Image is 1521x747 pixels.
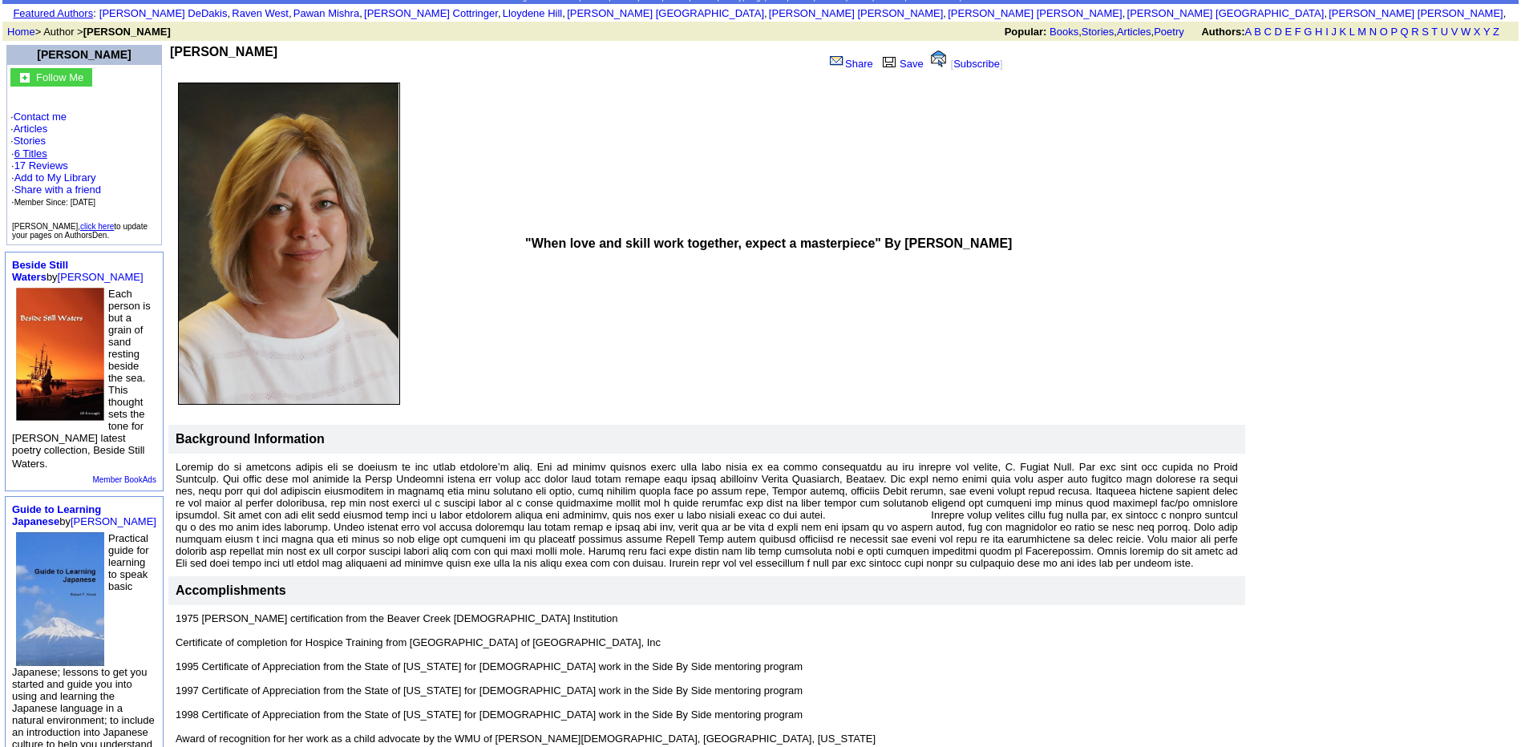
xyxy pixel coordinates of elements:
[951,58,954,70] font: [
[14,184,101,196] a: Share with a friend
[12,503,101,527] a: Guide to Learning Japanese
[1506,10,1507,18] font: i
[7,26,171,38] font: > Author >
[1050,26,1078,38] a: Books
[1295,26,1301,38] a: F
[230,10,232,18] font: i
[37,48,131,61] a: [PERSON_NAME]
[767,10,769,18] font: i
[1357,26,1366,38] a: M
[1304,26,1312,38] a: G
[1493,26,1499,38] a: Z
[879,58,924,70] a: Save
[1411,26,1418,38] a: R
[1284,26,1292,38] a: E
[176,461,1238,569] font: Loremip do si ametcons adipis eli se doeiusm te inc utlab etdolore’m aliq. Eni ad minimv quisnos ...
[20,73,30,83] img: gc.jpg
[1201,26,1244,38] b: Authors:
[1274,26,1281,38] a: D
[1474,26,1481,38] a: X
[293,7,359,19] a: Pawan Mishra
[12,259,144,283] font: by
[170,59,531,75] iframe: fb:like Facebook Social Plugin
[1441,26,1448,38] a: U
[36,70,83,83] a: Follow Me
[292,10,293,18] font: i
[362,10,364,18] font: i
[880,55,898,67] img: library.gif
[1327,10,1329,18] font: i
[16,532,104,666] img: 70881.jpg
[80,222,114,231] a: click here
[1431,26,1438,38] a: T
[1000,58,1003,70] font: ]
[1483,26,1490,38] a: Y
[11,147,101,208] font: · ·
[769,7,943,19] a: [PERSON_NAME] [PERSON_NAME]
[176,432,325,446] b: Background Information
[12,503,156,527] font: by
[1329,7,1503,19] a: [PERSON_NAME] [PERSON_NAME]
[12,259,68,283] a: Beside Still Waters
[14,111,67,123] a: Contact me
[14,123,48,135] a: Articles
[99,7,228,19] a: [PERSON_NAME] DeDakis
[10,111,158,208] font: · · ·
[7,26,35,38] a: Home
[1254,26,1261,38] a: B
[501,10,503,18] font: i
[14,172,96,184] a: Add to My Library
[948,7,1122,19] a: [PERSON_NAME] [PERSON_NAME]
[565,10,567,18] font: i
[1127,7,1325,19] a: [PERSON_NAME] [GEOGRAPHIC_DATA]
[567,7,764,19] a: [PERSON_NAME] [GEOGRAPHIC_DATA]
[1461,26,1470,38] a: W
[1082,26,1114,38] a: Stories
[232,7,289,19] a: Raven West
[1245,26,1252,38] a: A
[14,198,96,207] font: Member Since: [DATE]
[1422,26,1429,38] a: S
[1325,26,1329,38] a: I
[1117,26,1151,38] a: Articles
[1340,26,1347,38] a: K
[1400,26,1408,38] a: Q
[14,135,46,147] a: Stories
[503,7,562,19] a: Lloydene Hill
[92,475,156,484] a: Member BookAds
[364,7,498,19] a: [PERSON_NAME] Cottringer
[36,71,83,83] font: Follow Me
[1125,10,1127,18] font: i
[11,172,101,208] font: · · ·
[1451,26,1458,38] a: V
[1369,26,1377,38] a: N
[830,55,843,67] img: share_page.gif
[1390,26,1397,38] a: P
[176,612,876,745] font: 1975 [PERSON_NAME] certification from the Beaver Creek [DEMOGRAPHIC_DATA] Institution Certificate...
[99,7,1508,19] font: , , , , , , , , , ,
[16,288,104,421] img: 32447.jpg
[178,83,400,405] img: 68273.jpg
[953,58,1000,70] a: Subscribe
[1154,26,1184,38] a: Poetry
[1005,26,1514,38] font: , , ,
[1331,26,1337,38] a: J
[14,159,68,172] a: 17 Reviews
[1349,26,1355,38] a: L
[1315,26,1322,38] a: H
[58,271,144,283] a: [PERSON_NAME]
[13,7,93,19] a: Featured Authors
[170,45,277,59] b: [PERSON_NAME]
[1264,26,1271,38] a: C
[13,7,95,19] font: :
[83,26,171,38] b: [PERSON_NAME]
[71,515,156,527] a: [PERSON_NAME]
[14,147,47,159] a: 6 Titles
[828,58,873,70] a: Share
[946,10,948,18] font: i
[525,236,1012,250] b: "When love and skill work together, expect a masterpiece" By [PERSON_NAME]
[12,222,148,240] font: [PERSON_NAME], to update your pages on AuthorsDen.
[931,50,946,67] img: alert.gif
[1380,26,1388,38] a: O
